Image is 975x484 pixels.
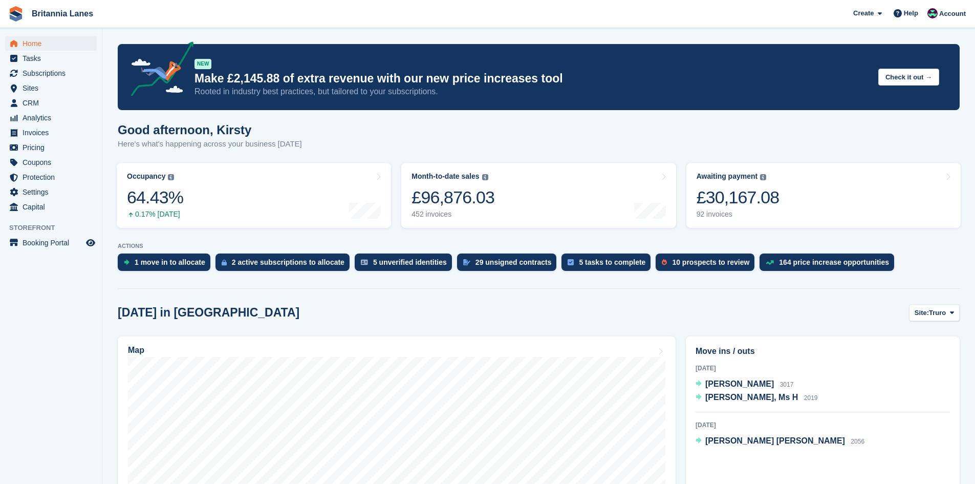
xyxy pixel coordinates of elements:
[697,172,758,181] div: Awaiting payment
[696,345,950,357] h2: Move ins / outs
[194,71,870,86] p: Make £2,145.88 of extra revenue with our new price increases tool
[23,111,84,125] span: Analytics
[705,393,798,402] span: [PERSON_NAME], Ms H
[127,210,183,219] div: 0.17% [DATE]
[23,36,84,51] span: Home
[5,155,97,170] a: menu
[23,155,84,170] span: Coupons
[463,259,470,265] img: contract_signature_icon-13c848040528278c33f63329250d36e43548de30e8caae1d1a13099fd9432cc5.svg
[84,237,97,249] a: Preview store
[8,6,24,22] img: stora-icon-8386f47178a22dfd0bd8f6a31ec36ba5ce8667c1dd55bd0f319d3a0aa187defe.svg
[23,140,84,155] span: Pricing
[5,200,97,214] a: menu
[662,259,667,265] img: prospect-51fa495bee0391a8d652442698ab0144808aea92771e9ea1ae160a38d050c398.svg
[696,391,818,405] a: [PERSON_NAME], Ms H 2019
[23,125,84,140] span: Invoices
[5,125,97,140] a: menu
[118,306,299,320] h2: [DATE] in [GEOGRAPHIC_DATA]
[457,254,562,276] a: 29 unsigned contracts
[5,51,97,66] a: menu
[482,174,488,180] img: icon-info-grey-7440780725fd019a000dd9b08b2336e03edf1995a4989e88bcd33f0948082b44.svg
[5,111,97,125] a: menu
[5,170,97,184] a: menu
[411,172,479,181] div: Month-to-date sales
[568,259,574,265] img: task-75834270c22a3079a89374b754ae025e5fb1db73e45f91037f5363f120a921f8.svg
[127,172,165,181] div: Occupancy
[5,36,97,51] a: menu
[915,308,929,318] span: Site:
[804,394,818,402] span: 2019
[23,236,84,250] span: Booking Portal
[904,8,918,18] span: Help
[232,258,344,266] div: 2 active subscriptions to allocate
[122,41,194,100] img: price-adjustments-announcement-icon-8257ccfd72463d97f412b2fc003d46551f7dbcb40ab6d574587a9cd5c0d94...
[927,8,938,18] img: Kirsty Miles
[686,163,961,228] a: Awaiting payment £30,167.08 92 invoices
[5,140,97,155] a: menu
[696,435,864,448] a: [PERSON_NAME] [PERSON_NAME] 2056
[766,260,774,265] img: price_increase_opportunities-93ffe204e8149a01c8c9dc8f82e8f89637d9d84a8eef4429ea346261dce0b2c0.svg
[23,185,84,199] span: Settings
[853,8,874,18] span: Create
[760,254,899,276] a: 164 price increase opportunities
[697,187,779,208] div: £30,167.08
[128,346,144,355] h2: Map
[9,223,102,233] span: Storefront
[696,420,950,430] div: [DATE]
[23,200,84,214] span: Capital
[579,258,645,266] div: 5 tasks to complete
[475,258,552,266] div: 29 unsigned contracts
[696,364,950,373] div: [DATE]
[23,51,84,66] span: Tasks
[779,258,889,266] div: 164 price increase opportunities
[23,96,84,110] span: CRM
[194,59,211,69] div: NEW
[705,436,845,445] span: [PERSON_NAME] [PERSON_NAME]
[117,163,391,228] a: Occupancy 64.43% 0.17% [DATE]
[373,258,447,266] div: 5 unverified identities
[939,9,966,19] span: Account
[5,66,97,80] a: menu
[23,170,84,184] span: Protection
[705,380,774,388] span: [PERSON_NAME]
[561,254,656,276] a: 5 tasks to complete
[23,81,84,95] span: Sites
[401,163,676,228] a: Month-to-date sales £96,876.03 452 invoices
[118,138,302,150] p: Here's what's happening across your business [DATE]
[127,187,183,208] div: 64.43%
[696,378,793,391] a: [PERSON_NAME] 3017
[851,438,864,445] span: 2056
[5,185,97,199] a: menu
[355,254,457,276] a: 5 unverified identities
[5,96,97,110] a: menu
[411,187,494,208] div: £96,876.03
[118,254,215,276] a: 1 move in to allocate
[168,174,174,180] img: icon-info-grey-7440780725fd019a000dd9b08b2336e03edf1995a4989e88bcd33f0948082b44.svg
[411,210,494,219] div: 452 invoices
[28,5,97,22] a: Britannia Lanes
[361,259,368,265] img: verify_identity-adf6edd0f0f0b5bbfe63781bf79b02c33cf7c696d77639b501bdc392416b5a36.svg
[878,69,939,86] button: Check it out →
[5,236,97,250] a: menu
[215,254,355,276] a: 2 active subscriptions to allocate
[135,258,205,266] div: 1 move in to allocate
[194,86,870,97] p: Rooted in industry best practices, but tailored to your subscriptions.
[23,66,84,80] span: Subscriptions
[929,308,946,318] span: Truro
[118,243,960,249] p: ACTIONS
[780,381,794,388] span: 3017
[672,258,749,266] div: 10 prospects to review
[697,210,779,219] div: 92 invoices
[124,259,129,265] img: move_ins_to_allocate_icon-fdf77a2bb77ea45bf5b3d319d69a93e2d87916cf1d5bf7949dd705db3b84f3ca.svg
[760,174,766,180] img: icon-info-grey-7440780725fd019a000dd9b08b2336e03edf1995a4989e88bcd33f0948082b44.svg
[656,254,760,276] a: 10 prospects to review
[909,304,960,321] button: Site: Truro
[5,81,97,95] a: menu
[118,123,302,137] h1: Good afternoon, Kirsty
[222,259,227,266] img: active_subscription_to_allocate_icon-d502201f5373d7db506a760aba3b589e785aa758c864c3986d89f69b8ff3...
